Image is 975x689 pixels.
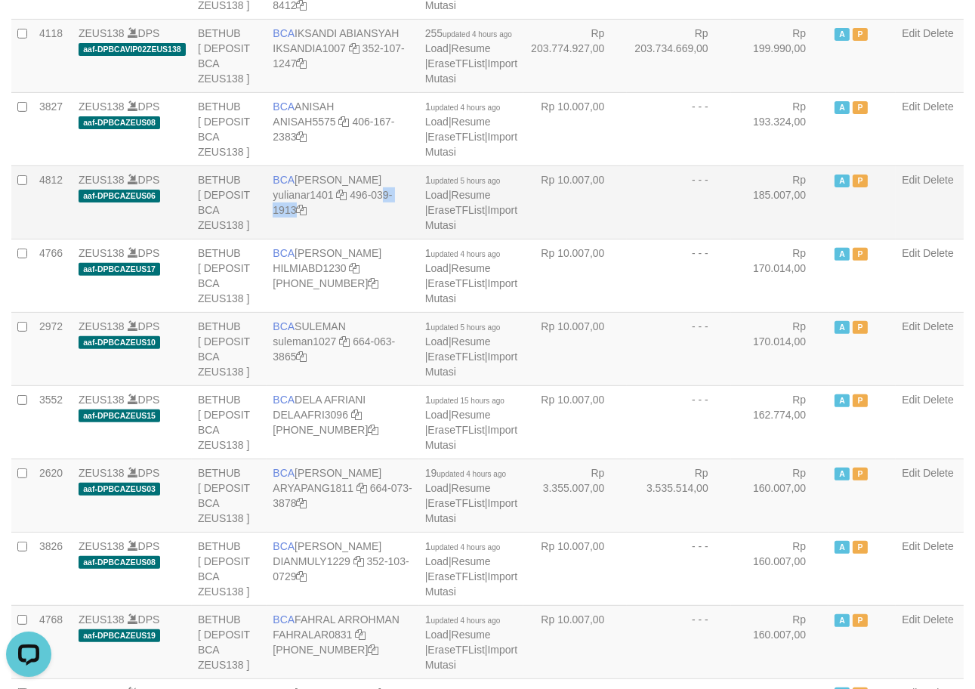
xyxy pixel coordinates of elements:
[273,189,333,201] a: yulianar1401
[273,629,352,641] a: FAHRALAR0831
[192,385,267,459] td: BETHUB [ DEPOSIT BCA ZEUS138 ]
[902,540,920,552] a: Edit
[731,92,828,165] td: Rp 193.324,00
[192,92,267,165] td: BETHUB [ DEPOSIT BCA ZEUS138 ]
[33,459,73,532] td: 2620
[425,540,517,598] span: | | |
[425,277,517,304] a: Import Mutasi
[431,177,501,185] span: updated 5 hours ago
[427,277,484,289] a: EraseTFList
[79,100,125,113] a: ZEUS138
[425,351,517,378] a: Import Mutasi
[297,570,307,582] a: Copy 3521030729 to clipboard
[273,262,346,274] a: HILMIABD1230
[523,385,627,459] td: Rp 10.007,00
[33,605,73,678] td: 4768
[923,613,953,626] a: Delete
[425,189,449,201] a: Load
[523,459,627,532] td: Rp 3.355.007,00
[437,470,506,478] span: updated 4 hours ago
[923,247,953,259] a: Delete
[431,104,501,112] span: updated 4 hours ago
[731,239,828,312] td: Rp 170.014,00
[902,394,920,406] a: Edit
[349,42,359,54] a: Copy IKSANDIA1007 to clipboard
[273,27,295,39] span: BCA
[427,644,484,656] a: EraseTFList
[427,351,484,363] a: EraseTFList
[425,57,517,85] a: Import Mutasi
[79,320,125,332] a: ZEUS138
[273,394,295,406] span: BCA
[73,165,192,239] td: DPS
[731,165,828,239] td: Rp 185.007,00
[427,57,484,70] a: EraseTFList
[902,27,920,39] a: Edit
[79,467,125,479] a: ZEUS138
[425,570,517,598] a: Import Mutasi
[355,629,366,641] a: Copy FAHRALAR0831 to clipboard
[425,27,517,85] span: | | |
[73,312,192,385] td: DPS
[425,409,449,421] a: Load
[853,614,868,627] span: Paused
[523,312,627,385] td: Rp 10.007,00
[73,605,192,678] td: DPS
[425,467,517,524] span: | | |
[267,19,418,92] td: IKSANDI ABIANSYAH 352-107-1247
[425,247,501,259] span: 1
[297,204,307,216] a: Copy 4960391913 to clipboard
[425,497,517,524] a: Import Mutasi
[425,174,501,186] span: 1
[297,57,307,70] a: Copy 3521071247 to clipboard
[425,540,501,552] span: 1
[523,532,627,605] td: Rp 10.007,00
[33,239,73,312] td: 4766
[79,263,160,276] span: aaf-DPBCAZEUS17
[923,394,953,406] a: Delete
[853,468,868,480] span: Paused
[33,19,73,92] td: 4118
[627,19,730,92] td: Rp 203.734.669,00
[523,605,627,678] td: Rp 10.007,00
[731,19,828,92] td: Rp 199.990,00
[835,248,850,261] span: Active
[273,335,336,348] a: suleman1027
[192,532,267,605] td: BETHUB [ DEPOSIT BCA ZEUS138 ]
[79,247,125,259] a: ZEUS138
[356,482,367,494] a: Copy ARYAPANG1811 to clipboard
[425,320,517,378] span: | | |
[425,204,517,231] a: Import Mutasi
[192,459,267,532] td: BETHUB [ DEPOSIT BCA ZEUS138 ]
[368,277,378,289] a: Copy 7495214257 to clipboard
[731,459,828,532] td: Rp 160.007,00
[73,92,192,165] td: DPS
[731,312,828,385] td: Rp 170.014,00
[627,239,730,312] td: - - -
[853,28,868,41] span: Paused
[523,165,627,239] td: Rp 10.007,00
[902,467,920,479] a: Edit
[79,483,160,496] span: aaf-DPBCAZEUS03
[627,92,730,165] td: - - -
[425,100,501,113] span: 1
[627,385,730,459] td: - - -
[353,555,364,567] a: Copy DIANMULY1229 to clipboard
[923,467,953,479] a: Delete
[368,644,378,656] a: Copy 5665095158 to clipboard
[923,320,953,332] a: Delete
[835,175,850,187] span: Active
[297,351,307,363] a: Copy 6640633865 to clipboard
[425,424,517,451] a: Import Mutasi
[273,247,295,259] span: BCA
[273,320,295,332] span: BCA
[853,394,868,407] span: Paused
[431,616,501,625] span: updated 4 hours ago
[853,541,868,554] span: Paused
[350,262,360,274] a: Copy HILMIABD1230 to clipboard
[79,409,160,422] span: aaf-DPBCAZEUS15
[267,239,418,312] td: [PERSON_NAME] [PHONE_NUMBER]
[835,468,850,480] span: Active
[425,27,512,39] span: 255
[452,629,491,641] a: Resume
